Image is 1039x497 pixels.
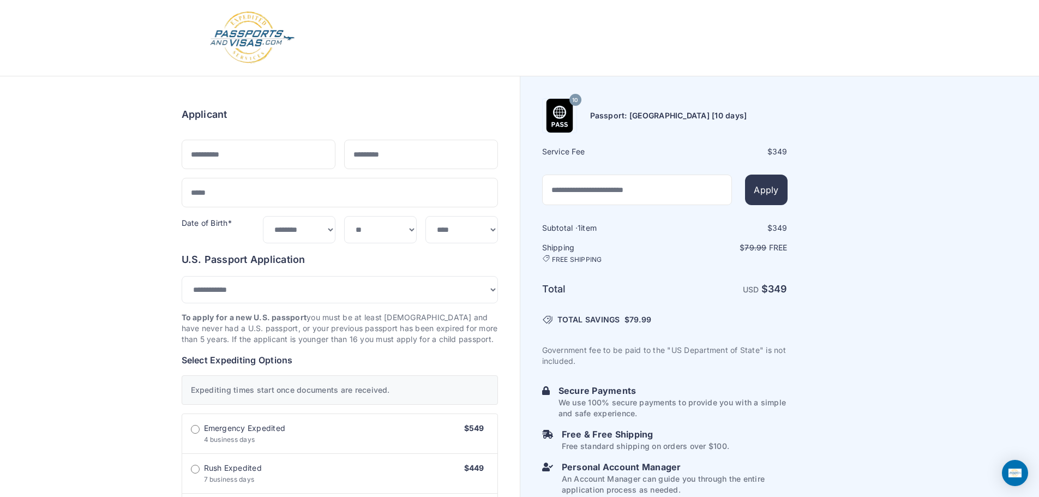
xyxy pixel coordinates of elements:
div: $ [666,146,788,157]
span: 349 [772,223,788,232]
h6: Shipping [542,242,664,264]
span: 4 business days [204,435,255,444]
span: 1 [578,223,581,232]
h6: Total [542,282,664,297]
h6: Secure Payments [558,384,788,397]
p: Government fee to be paid to the "US Department of State" is not included. [542,345,788,367]
p: $ [666,242,788,253]
h6: Passport: [GEOGRAPHIC_DATA] [10 days] [590,110,747,121]
div: Open Intercom Messenger [1002,460,1028,486]
span: $549 [464,423,484,433]
span: 349 [772,147,788,156]
h6: Personal Account Manager [562,460,788,474]
span: 79.99 [629,315,651,324]
label: Date of Birth* [182,218,232,227]
strong: $ [761,283,788,295]
img: Logo [209,11,296,65]
span: 10 [572,93,578,107]
div: Expediting times start once documents are received. [182,375,498,405]
h6: Select Expediting Options [182,354,498,367]
span: $449 [464,463,484,472]
span: 7 business days [204,475,255,483]
h6: U.S. Passport Application [182,252,498,267]
span: Rush Expedited [204,463,262,474]
span: 79.99 [744,243,766,252]
div: $ [666,223,788,233]
p: We use 100% secure payments to provide you with a simple and safe experience. [558,397,788,419]
span: Emergency Expedited [204,423,286,434]
strong: To apply for a new U.S. passport [182,313,307,322]
span: $ [624,314,651,325]
img: Product Name [543,99,576,133]
h6: Applicant [182,107,227,122]
p: Free standard shipping on orders over $100. [562,441,729,452]
h6: Subtotal · item [542,223,664,233]
button: Apply [745,175,787,205]
span: FREE SHIPPING [552,255,602,264]
h6: Free & Free Shipping [562,428,729,441]
span: Free [769,243,788,252]
span: 349 [768,283,788,295]
p: you must be at least [DEMOGRAPHIC_DATA] and have never had a U.S. passport, or your previous pass... [182,312,498,345]
span: USD [743,285,759,294]
span: TOTAL SAVINGS [557,314,620,325]
h6: Service Fee [542,146,664,157]
p: An Account Manager can guide you through the entire application process as needed. [562,474,788,495]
